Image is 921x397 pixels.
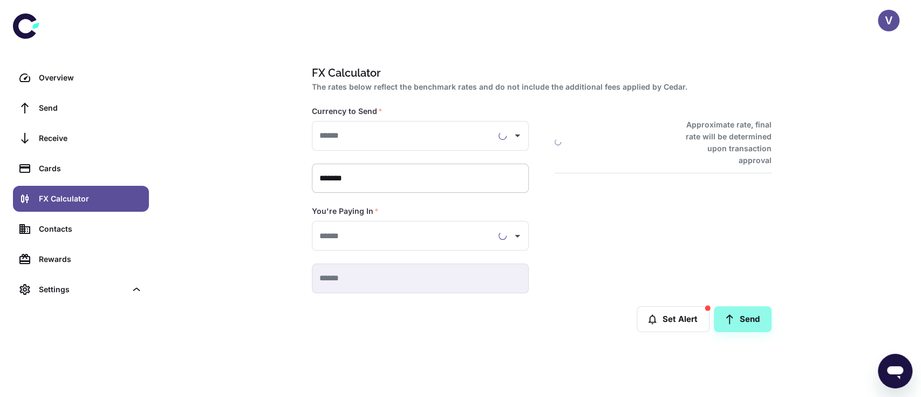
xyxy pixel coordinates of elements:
[312,206,379,217] label: You're Paying In
[39,132,142,144] div: Receive
[39,163,142,174] div: Cards
[13,95,149,121] a: Send
[13,186,149,212] a: FX Calculator
[39,253,142,265] div: Rewards
[714,306,772,332] a: Send
[674,119,772,166] h6: Approximate rate, final rate will be determined upon transaction approval
[13,125,149,151] a: Receive
[510,228,525,244] button: Open
[312,106,383,117] label: Currency to Send
[312,65,767,81] h1: FX Calculator
[637,306,709,332] button: Set Alert
[39,193,142,205] div: FX Calculator
[510,128,525,143] button: Open
[13,277,149,302] div: Settings
[39,223,142,235] div: Contacts
[13,65,149,91] a: Overview
[878,354,912,388] iframe: Button to launch messaging window
[13,156,149,181] a: Cards
[13,246,149,272] a: Rewards
[39,72,142,84] div: Overview
[39,284,126,295] div: Settings
[878,10,899,31] button: V
[39,102,142,114] div: Send
[13,216,149,242] a: Contacts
